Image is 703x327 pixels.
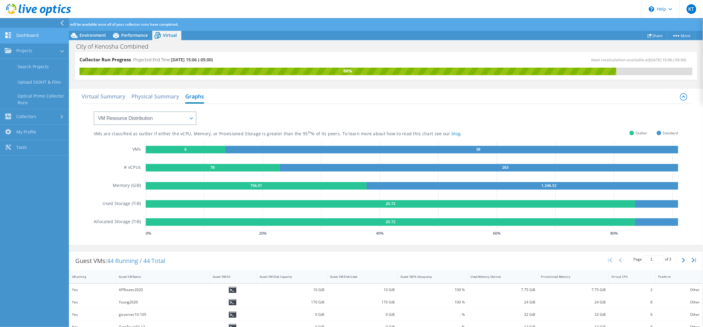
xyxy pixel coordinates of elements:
[541,275,599,279] div: Provisioned Memory
[649,57,686,63] span: [DATE] 15:06 (-05:00)
[260,275,317,279] div: Guest VM Disk Capacity
[541,311,606,318] div: 32 GiB
[121,32,148,38] span: Performance
[669,257,672,262] span: 3
[73,43,158,50] h1: City of Kenosha Combined
[72,311,113,318] div: Yes
[94,218,141,226] h5: Allocated Storage (TiB)
[659,287,700,293] div: Other
[131,90,179,102] h2: Physical Summary
[659,299,700,306] div: Other
[612,275,646,279] div: Virtual CPU
[113,182,141,190] h5: Memory (GiB)
[251,183,262,188] text: 756.01
[102,200,141,208] h5: Used Storage (TiB)
[400,311,465,318] div: - %
[82,90,125,102] h2: Virtual Summary
[308,130,311,134] sup: th
[667,31,695,40] a: More
[119,287,207,293] div: APRouter2020
[541,287,606,293] div: 7.75 GiB
[260,287,324,293] div: 10 GiB
[211,165,215,170] text: 78
[663,130,678,136] span: Standard
[643,255,664,263] input: jump to page
[132,146,141,153] h5: VMs
[471,311,536,318] div: 32 GiB
[330,275,387,279] div: Guest VM Disk Used
[634,255,672,263] span: Page of
[119,275,200,279] div: Guest VM Name
[146,230,151,236] text: 0 %
[386,201,395,206] text: 20.72
[541,299,606,306] div: 24 GiB
[119,299,207,306] div: Young2020
[185,90,204,104] h2: Graphs
[94,131,492,137] div: VMs are classified as outlier if either the vCPU, Memory, or Provisioned Storage is greater than ...
[659,311,700,318] div: Other
[611,230,618,236] text: 80 %
[612,311,653,318] div: 6
[400,299,465,306] div: 100 %
[171,57,213,63] span: [DATE] 15:06 (-05:00)
[213,275,247,279] div: Guest VM OS
[72,299,113,306] div: Yes
[400,275,458,279] div: Guest VM % Occupancy
[124,164,141,172] h5: # vCPUs
[386,219,395,224] text: 20.72
[649,6,654,12] svg: \n
[612,287,653,293] div: 2
[119,311,207,318] div: gisserver10-105
[636,130,647,136] span: Outlier
[452,131,461,136] a: blog
[69,252,171,270] div: Guest VMs:
[185,146,187,152] text: 6
[643,31,668,40] a: Share
[79,68,616,74] div: 88%
[330,287,395,293] div: 10 GiB
[376,230,384,236] text: 40 %
[476,146,481,152] text: 38
[163,32,177,38] span: Virtual
[260,299,324,306] div: 170 GiB
[542,183,557,188] text: 1,246.52
[659,275,693,279] div: Platform
[330,311,395,318] div: 0 GiB
[502,165,509,170] text: 263
[330,299,395,306] div: 170 GiB
[79,32,106,38] span: Environment
[591,57,689,63] span: Next recalculation available at
[400,287,465,293] div: 100 %
[493,230,501,236] text: 60 %
[133,56,213,63] h4: Projected End Time:
[687,4,696,14] span: KT
[107,257,165,265] span: 44 Running / 44 Total
[471,299,536,306] div: 24 GiB
[146,230,678,236] svg: GaugeChartPercentageAxisTexta
[72,275,106,279] div: IsRunning
[259,230,267,236] text: 20 %
[471,275,528,279] div: Used Memory (Active)
[37,22,178,27] span: Additional analysis will be available once all of your collector runs have completed.
[260,311,324,318] div: 0 GiB
[72,287,113,293] div: Yes
[612,299,653,306] div: 8
[471,287,536,293] div: 7.75 GiB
